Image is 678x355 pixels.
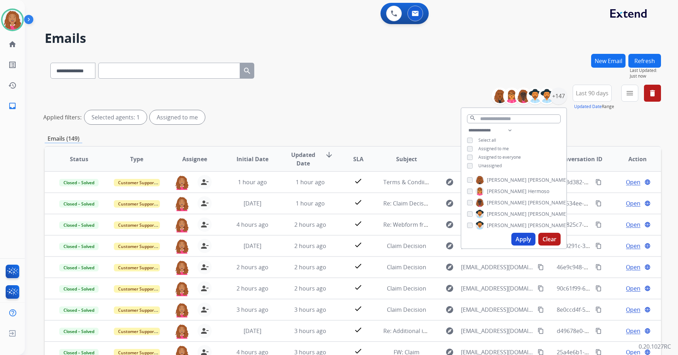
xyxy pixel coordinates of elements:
mat-icon: explore [445,242,454,250]
mat-icon: delete [648,89,657,97]
img: agent-avatar [175,303,189,317]
img: avatar [2,10,22,30]
button: Updated Date [574,104,602,109]
span: [PERSON_NAME] [528,176,568,184]
span: Open [626,199,640,208]
span: 4 hours ago [237,221,268,229]
span: [EMAIL_ADDRESS][DOMAIN_NAME] [461,327,534,335]
span: [DATE] [244,327,261,335]
mat-icon: content_copy [595,243,602,249]
span: 2 hours ago [294,284,326,292]
span: 3 hours ago [294,327,326,335]
span: Just now [630,73,661,79]
div: Selected agents: 1 [84,110,147,124]
mat-icon: check [354,304,362,313]
span: Closed – Solved [59,328,99,335]
button: Last 90 days [573,85,612,102]
span: Open [626,242,640,250]
span: Assigned to everyone [478,154,521,160]
mat-icon: content_copy [538,285,544,292]
mat-icon: list_alt [8,61,17,69]
mat-icon: language [644,221,651,228]
span: Status [70,155,88,163]
span: 3 hours ago [294,306,326,314]
mat-icon: menu [626,89,634,97]
mat-icon: content_copy [595,328,602,334]
mat-icon: explore [445,284,454,293]
mat-icon: explore [445,178,454,186]
span: Claim Decision [387,242,426,250]
mat-icon: person_remove [200,220,209,229]
th: Action [603,147,661,171]
span: Subject [396,155,417,163]
span: 90c61f99-69d1-49d2-8f88-2f1626a3ee75 [557,284,662,292]
span: Assignee [182,155,207,163]
span: [PERSON_NAME] [487,188,527,195]
mat-icon: history [8,81,17,90]
mat-icon: language [644,285,651,292]
p: Emails (149) [45,134,82,143]
img: agent-avatar [175,175,189,190]
mat-icon: content_copy [595,221,602,228]
mat-icon: person_remove [200,242,209,250]
span: [EMAIL_ADDRESS][DOMAIN_NAME] [461,284,534,293]
span: 2 hours ago [294,263,326,271]
span: 1 hour ago [296,199,325,207]
img: agent-avatar [175,324,189,339]
mat-icon: person_remove [200,263,209,271]
mat-icon: content_copy [538,328,544,334]
span: Customer Support [114,200,160,208]
span: Closed – Solved [59,306,99,314]
span: [DATE] [244,199,261,207]
div: Assigned to me [150,110,205,124]
button: Refresh [628,54,661,68]
span: Open [626,284,640,293]
span: Customer Support [114,221,160,229]
span: Claim Decision [387,306,426,314]
span: Last 90 days [576,92,608,95]
mat-icon: language [644,243,651,249]
span: Range [574,103,614,109]
span: 46e9c948-108b-4d86-9546-92b701be1aae [557,263,667,271]
mat-icon: person_remove [200,178,209,186]
mat-icon: person_remove [200,199,209,208]
mat-icon: content_copy [595,306,602,313]
mat-icon: person_remove [200,327,209,335]
span: Unassigned [478,163,502,169]
span: Customer Support [114,306,160,314]
button: Apply [511,233,535,246]
mat-icon: language [644,264,651,270]
span: Updated Date [287,151,319,168]
span: [EMAIL_ADDRESS][DOMAIN_NAME] [461,263,534,271]
span: 2 hours ago [294,242,326,250]
button: New Email [591,54,626,68]
span: Customer Support [114,285,160,293]
mat-icon: language [644,179,651,185]
span: 8e0ccd4f-5bfe-442d-939e-0cc172ad37e5 [557,306,663,314]
img: agent-avatar [175,196,189,211]
span: d49678e0-c6fb-47fc-8a61-5419efa41816 [557,327,662,335]
span: Open [626,327,640,335]
mat-icon: language [644,328,651,334]
mat-icon: person_remove [200,284,209,293]
mat-icon: content_copy [595,179,602,185]
h2: Emails [45,31,661,45]
mat-icon: check [354,241,362,249]
img: agent-avatar [175,239,189,254]
span: Re: Additional information needed [383,327,475,335]
p: 0.20.1027RC [639,342,671,351]
mat-icon: check [354,198,362,207]
span: Open [626,220,640,229]
mat-icon: explore [445,220,454,229]
span: 3 hours ago [237,306,268,314]
mat-icon: language [644,200,651,207]
span: Claim Decision [387,263,426,271]
img: agent-avatar [175,218,189,232]
span: Terms & Condiitons [383,178,437,186]
span: Closed – Solved [59,264,99,271]
span: [PERSON_NAME] [528,222,568,229]
mat-icon: check [354,283,362,292]
span: Type [130,155,143,163]
span: [PERSON_NAME] [487,199,527,206]
mat-icon: check [354,219,362,228]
